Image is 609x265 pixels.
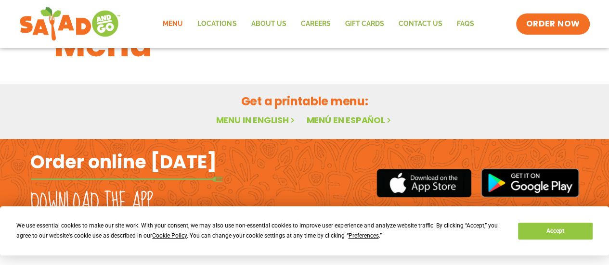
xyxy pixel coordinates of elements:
img: google_play [481,168,579,197]
a: FAQs [449,13,481,35]
a: About Us [244,13,293,35]
span: Cookie Policy [152,232,187,239]
a: Locations [190,13,244,35]
a: GIFT CARDS [337,13,391,35]
h2: Get a printable menu: [54,93,556,110]
a: Careers [293,13,337,35]
a: Menu in English [216,114,297,126]
nav: Menu [155,13,481,35]
span: ORDER NOW [526,18,580,30]
a: ORDER NOW [516,13,589,35]
a: Menú en español [306,114,393,126]
img: new-SAG-logo-768×292 [19,5,121,43]
a: Contact Us [391,13,449,35]
button: Accept [518,223,592,240]
h2: Order online [DATE] [30,150,217,174]
div: We use essential cookies to make our site work. With your consent, we may also use non-essential ... [16,221,506,241]
span: Preferences [348,232,378,239]
img: fork [30,177,223,182]
a: Menu [155,13,190,35]
img: appstore [376,167,471,199]
h2: Download the app [30,189,153,215]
